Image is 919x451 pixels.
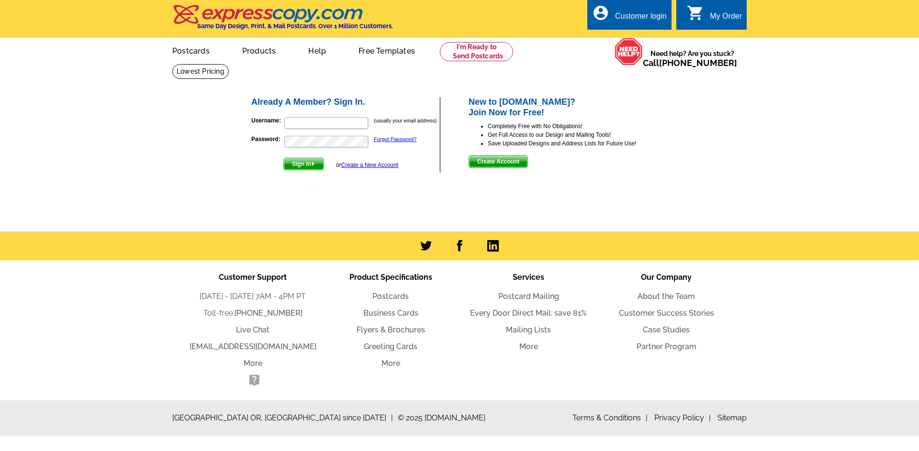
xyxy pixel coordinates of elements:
a: Create a New Account [341,162,398,168]
small: (usually your email address) [374,118,437,123]
i: shopping_cart [687,4,704,22]
a: More [244,359,262,368]
a: shopping_cart My Order [687,11,742,22]
li: Completely Free with No Obligations! [488,122,669,131]
li: Save Uploaded Designs and Address Lists for Future Use! [488,139,669,148]
a: More [519,342,538,351]
a: Customer Success Stories [619,308,714,318]
button: Sign In [283,158,324,170]
a: Privacy Policy [654,413,711,422]
span: Need help? Are you stuck? [643,49,742,68]
a: Postcard Mailing [498,292,559,301]
div: My Order [710,12,742,25]
h2: New to [DOMAIN_NAME]? Join Now for Free! [469,97,669,118]
span: © 2025 [DOMAIN_NAME] [398,412,485,424]
a: Greeting Cards [364,342,417,351]
a: [PHONE_NUMBER] [235,308,303,318]
a: Free Templates [343,39,430,61]
a: Postcards [157,39,225,61]
a: Mailing Lists [506,325,551,334]
a: Terms & Conditions [572,413,648,422]
h2: Already A Member? Sign In. [251,97,439,108]
h4: Same Day Design, Print, & Mail Postcards. Over 1 Million Customers. [197,22,393,30]
span: Sign In [284,158,324,170]
img: button-next-arrow-white.png [311,162,315,166]
div: Customer login [615,12,667,25]
span: Our Company [641,273,692,282]
span: Services [513,273,544,282]
a: account_circle Customer login [592,11,667,22]
a: [EMAIL_ADDRESS][DOMAIN_NAME] [190,342,316,351]
li: Toll-free: [184,308,322,319]
label: Username: [251,116,283,125]
li: Get Full Access to our Design and Mailing Tools! [488,131,669,139]
a: Flyers & Brochures [357,325,425,334]
a: Partner Program [637,342,696,351]
label: Password: [251,135,283,143]
a: Live Chat [236,325,269,334]
span: Create Account [469,156,527,167]
div: or [336,161,398,169]
a: Every Door Direct Mail: save 81% [470,308,587,318]
i: account_circle [592,4,609,22]
a: Help [293,39,341,61]
a: Case Studies [643,325,690,334]
span: [GEOGRAPHIC_DATA] OR, [GEOGRAPHIC_DATA] since [DATE] [172,412,393,424]
a: Business Cards [363,308,418,318]
span: Product Specifications [349,273,432,282]
img: help [615,38,643,66]
span: Customer Support [219,273,287,282]
a: Postcards [372,292,409,301]
li: [DATE] - [DATE] 7AM - 4PM PT [184,291,322,302]
span: Call [643,58,737,68]
a: Same Day Design, Print, & Mail Postcards. Over 1 Million Customers. [172,11,393,30]
a: About the Team [638,292,695,301]
a: Forgot Password? [374,136,416,142]
a: Products [227,39,291,61]
a: More [381,359,400,368]
a: Sitemap [717,413,747,422]
a: [PHONE_NUMBER] [659,58,737,68]
button: Create Account [469,155,528,168]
